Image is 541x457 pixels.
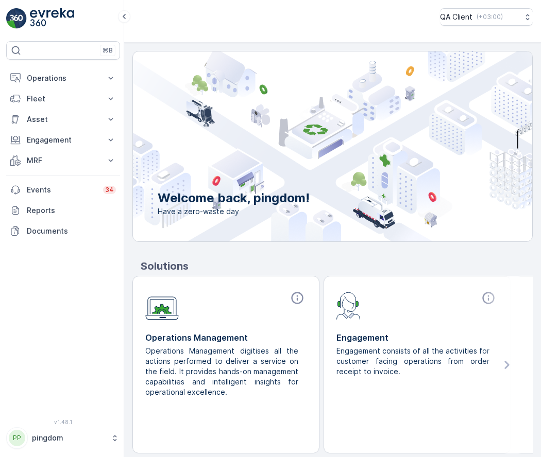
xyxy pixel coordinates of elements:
[440,8,533,26] button: QA Client(+03:00)
[6,130,120,150] button: Engagement
[336,291,361,320] img: module-icon
[6,221,120,241] a: Documents
[440,12,472,22] p: QA Client
[158,190,310,206] p: Welcome back, pingdom!
[6,180,120,200] a: Events34
[145,331,307,344] p: Operations Management
[145,346,298,397] p: Operations Management digitises all the actions performed to deliver a service on the field. It p...
[141,258,533,274] p: Solutions
[27,226,116,236] p: Documents
[30,8,74,29] img: logo_light-DOdMpM7g.png
[6,150,120,171] button: MRF
[27,155,99,166] p: MRF
[27,94,99,104] p: Fleet
[27,185,97,195] p: Events
[477,13,503,21] p: ( +03:00 )
[27,73,99,83] p: Operations
[27,135,99,145] p: Engagement
[158,206,310,217] span: Have a zero-waste day
[6,89,120,109] button: Fleet
[6,68,120,89] button: Operations
[6,200,120,221] a: Reports
[6,8,27,29] img: logo
[27,205,116,216] p: Reports
[336,346,489,377] p: Engagement consists of all the activities for customer facing operations from order receipt to in...
[145,291,179,320] img: module-icon
[32,433,106,443] p: pingdom
[87,51,532,241] img: city illustration
[6,109,120,130] button: Asset
[9,430,25,446] div: PP
[6,419,120,425] span: v 1.48.1
[105,186,114,194] p: 34
[103,46,113,55] p: ⌘B
[27,114,99,125] p: Asset
[336,331,498,344] p: Engagement
[6,427,120,449] button: PPpingdom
